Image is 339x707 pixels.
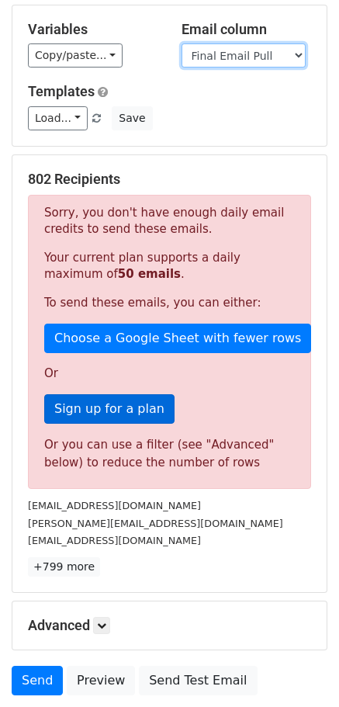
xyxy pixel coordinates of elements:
[28,617,311,634] h5: Advanced
[112,106,152,130] button: Save
[182,21,312,38] h5: Email column
[12,666,63,695] a: Send
[28,83,95,99] a: Templates
[28,106,88,130] a: Load...
[67,666,135,695] a: Preview
[44,436,295,471] div: Or you can use a filter (see "Advanced" below) to reduce the number of rows
[44,324,311,353] a: Choose a Google Sheet with fewer rows
[44,366,295,382] p: Or
[28,535,201,546] small: [EMAIL_ADDRESS][DOMAIN_NAME]
[44,205,295,237] p: Sorry, you don't have enough daily email credits to send these emails.
[44,295,295,311] p: To send these emails, you can either:
[44,250,295,282] p: Your current plan supports a daily maximum of .
[118,267,181,281] strong: 50 emails
[28,21,158,38] h5: Variables
[28,171,311,188] h5: 802 Recipients
[28,557,100,577] a: +799 more
[28,518,283,529] small: [PERSON_NAME][EMAIL_ADDRESS][DOMAIN_NAME]
[44,394,175,424] a: Sign up for a plan
[139,666,257,695] a: Send Test Email
[28,43,123,68] a: Copy/paste...
[261,632,339,707] iframe: Chat Widget
[28,500,201,511] small: [EMAIL_ADDRESS][DOMAIN_NAME]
